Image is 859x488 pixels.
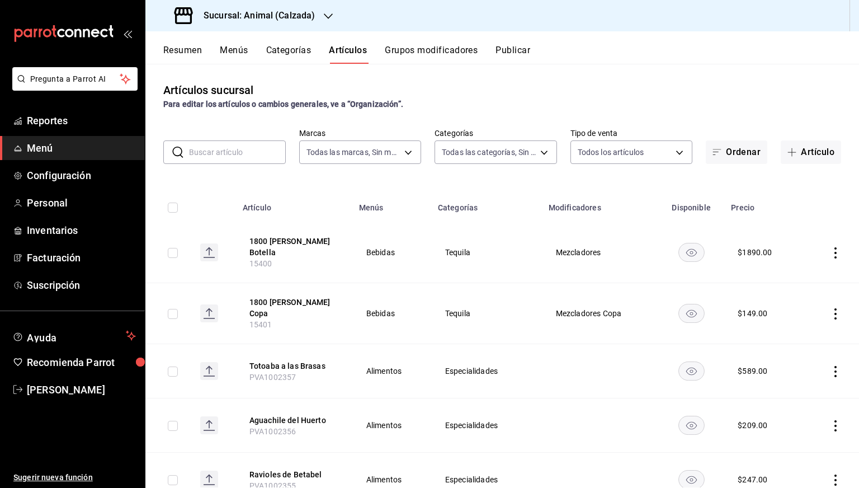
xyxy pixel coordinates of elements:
th: Disponible [658,186,724,222]
span: Tequila [445,248,528,256]
h3: Sucursal: Animal (Calzada) [195,9,315,22]
input: Buscar artículo [189,141,286,163]
button: actions [830,420,841,431]
span: Especialidades [445,367,528,375]
button: availability-product [678,362,705,381]
button: actions [830,475,841,486]
strong: Para editar los artículos o cambios generales, ve a “Organización”. [163,100,403,109]
button: edit-product-location [249,360,339,372]
th: Categorías [431,186,542,222]
span: Bebidas [366,309,417,317]
span: Configuración [27,168,136,183]
span: PVA1002356 [249,427,296,436]
button: Artículos [329,45,367,64]
span: Bebidas [366,248,417,256]
button: edit-product-location [249,236,339,258]
span: PVA1002357 [249,373,296,382]
button: Menús [220,45,248,64]
span: Alimentos [366,367,417,375]
span: Recomienda Parrot [27,355,136,370]
span: Facturación [27,250,136,265]
button: actions [830,247,841,259]
th: Modificadores [542,186,658,222]
button: edit-product-location [249,415,339,426]
span: 15400 [249,259,272,268]
button: actions [830,308,841,320]
button: Ordenar [706,140,767,164]
button: Publicar [495,45,530,64]
span: [PERSON_NAME] [27,382,136,397]
button: Resumen [163,45,202,64]
div: navigation tabs [163,45,859,64]
span: Sugerir nueva función [13,472,136,484]
label: Marcas [299,129,422,137]
button: Grupos modificadores [385,45,478,64]
label: Tipo de venta [570,129,693,137]
button: Pregunta a Parrot AI [12,67,138,91]
button: availability-product [678,243,705,262]
span: Tequila [445,309,528,317]
button: actions [830,366,841,377]
button: edit-product-location [249,469,339,480]
span: Alimentos [366,476,417,484]
button: availability-product [678,416,705,435]
span: Todas las marcas, Sin marca [306,147,401,158]
span: Personal [27,195,136,210]
span: Menú [27,140,136,156]
span: Suscripción [27,278,136,293]
span: Especialidades [445,421,528,429]
span: Especialidades [445,476,528,484]
span: Mezcladores [556,248,644,256]
div: $ 149.00 [738,308,767,319]
span: Pregunta a Parrot AI [30,73,120,85]
div: $ 1890.00 [738,247,772,258]
button: Categorías [266,45,311,64]
div: $ 209.00 [738,420,767,431]
span: Todas las categorías, Sin categoría [442,147,536,158]
button: open_drawer_menu [123,29,132,38]
span: Todos los artículos [578,147,644,158]
th: Precio [724,186,806,222]
button: edit-product-location [249,297,339,319]
span: Mezcladores Copa [556,309,644,317]
div: Artículos sucursal [163,82,253,98]
button: Artículo [781,140,841,164]
label: Categorías [435,129,557,137]
span: Ayuda [27,329,121,342]
th: Artículo [236,186,352,222]
a: Pregunta a Parrot AI [8,81,138,93]
span: Reportes [27,113,136,128]
div: $ 589.00 [738,365,767,377]
span: Inventarios [27,223,136,238]
button: availability-product [678,304,705,323]
div: $ 247.00 [738,474,767,485]
span: 15401 [249,320,272,329]
th: Menús [352,186,431,222]
span: Alimentos [366,421,417,429]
